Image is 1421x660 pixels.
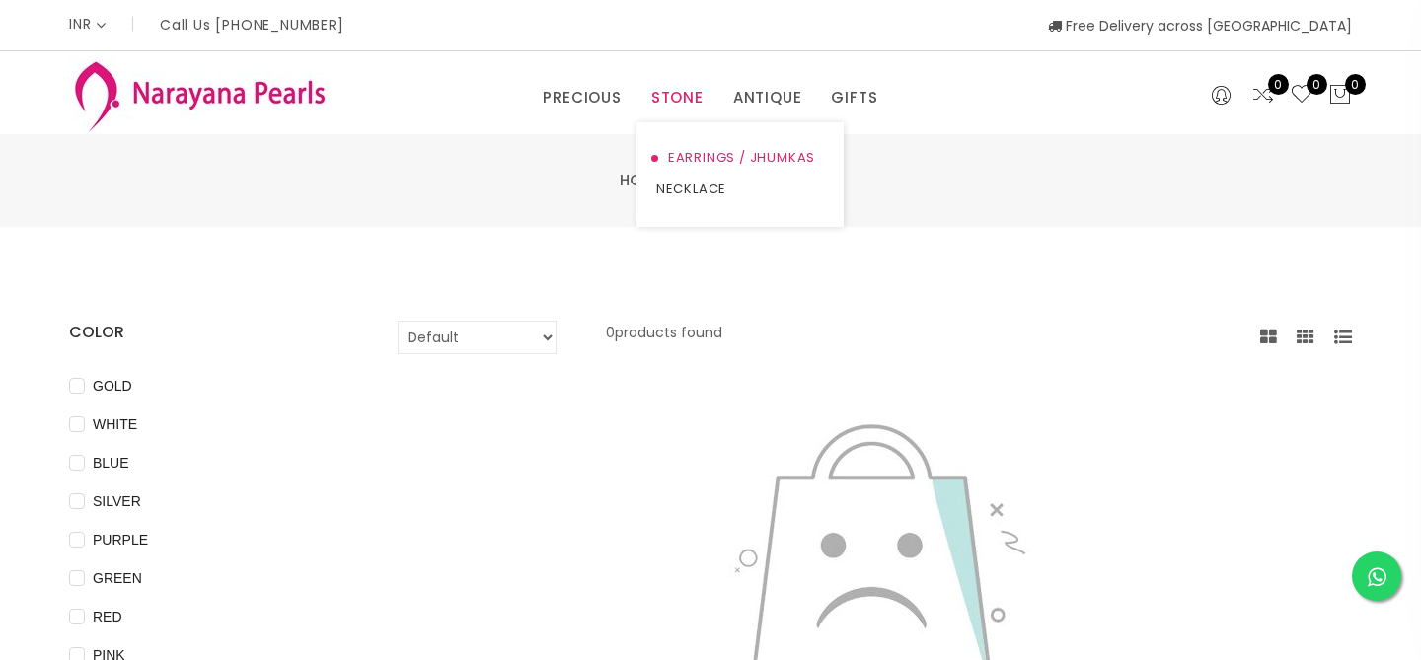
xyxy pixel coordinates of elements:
[606,321,722,354] p: 0 products found
[85,413,145,435] span: WHITE
[1290,83,1313,109] a: 0
[1251,83,1275,109] a: 0
[651,83,704,112] a: STONE
[656,142,824,174] a: EARRINGS / JHUMKAS
[85,529,156,550] span: PURPLE
[1268,74,1289,95] span: 0
[1345,74,1366,95] span: 0
[733,83,802,112] a: ANTIQUE
[543,83,621,112] a: PRECIOUS
[85,452,137,474] span: BLUE
[69,321,338,344] h4: COLOR
[831,83,877,112] a: GIFTS
[1328,83,1352,109] button: 0
[85,567,150,589] span: GREEN
[85,375,140,397] span: GOLD
[160,18,344,32] p: Call Us [PHONE_NUMBER]
[85,606,130,627] span: RED
[620,170,662,190] a: Home
[656,174,824,205] a: NECKLACE
[1307,74,1327,95] span: 0
[1048,16,1352,36] span: Free Delivery across [GEOGRAPHIC_DATA]
[85,490,149,512] span: SILVER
